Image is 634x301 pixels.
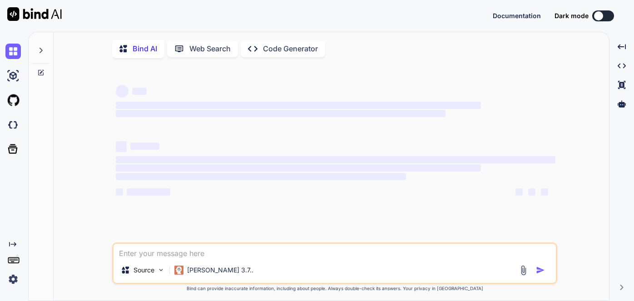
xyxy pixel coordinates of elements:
[112,286,557,291] p: Bind can provide inaccurate information, including about people. Always double-check its answers....
[5,44,21,59] img: chat
[528,188,535,196] span: ‌
[134,266,154,275] p: Source
[187,266,253,275] p: [PERSON_NAME] 3.7..
[116,102,480,109] span: ‌
[174,266,183,275] img: Claude 3.7 Sonnet (Anthropic)
[536,266,545,275] img: icon
[555,11,589,20] span: Dark mode
[116,110,446,117] span: ‌
[116,164,480,172] span: ‌
[133,44,157,53] p: Bind AI
[127,188,170,196] span: ‌
[116,85,129,98] span: ‌
[5,271,21,287] img: settings
[493,12,541,20] button: Documentation
[157,266,165,274] img: Pick Models
[130,143,159,150] span: ‌
[5,68,21,84] img: ai-studio
[541,188,548,196] span: ‌
[518,265,529,276] img: attachment
[5,117,21,133] img: darkCloudIdeIcon
[116,141,127,152] span: ‌
[515,188,523,196] span: ‌
[116,173,406,180] span: ‌
[189,44,231,53] p: Web Search
[263,44,318,53] p: Code Generator
[7,7,62,21] img: Bind AI
[5,93,21,108] img: githubLight
[116,188,123,196] span: ‌
[132,88,147,95] span: ‌
[116,156,555,163] span: ‌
